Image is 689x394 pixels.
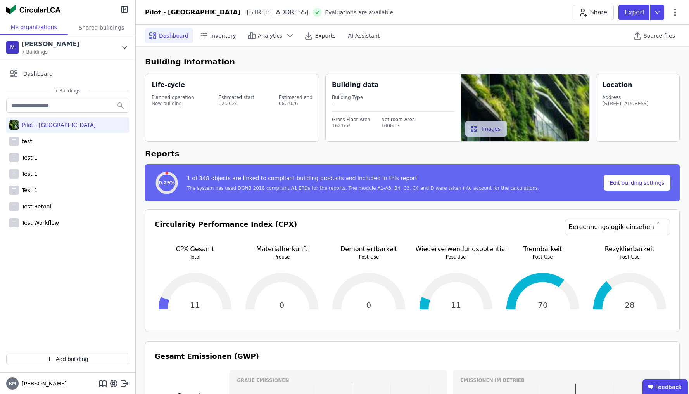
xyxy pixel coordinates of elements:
[625,8,646,17] p: Export
[19,137,32,145] div: test
[242,254,322,260] p: Preuse
[152,80,185,90] div: Life-cycle
[348,32,380,40] span: AI Assistant
[19,170,38,178] div: Test 1
[644,32,675,40] span: Source files
[155,351,670,362] h3: Gesamt Emissionen (GWP)
[19,186,38,194] div: Test 1
[23,70,53,78] span: Dashboard
[279,94,313,101] div: Estimated end
[145,8,241,17] div: Pilot - [GEOGRAPHIC_DATA]
[603,94,649,101] div: Address
[155,219,297,245] h3: Circularity Performance Index (CPX)
[416,245,496,254] p: Wiederverwendungspotential
[19,121,96,129] div: Pilot - [GEOGRAPHIC_DATA]
[9,381,16,386] span: BM
[145,56,680,68] h6: Building information
[461,377,662,384] h3: Emissionen im betrieb
[145,148,680,160] h6: Reports
[9,169,19,179] div: T
[465,121,507,137] button: Images
[242,245,322,254] p: Materialherkunft
[332,94,454,101] div: Building Type
[6,5,60,14] img: Concular
[603,80,632,90] div: Location
[9,186,19,195] div: T
[332,80,461,90] div: Building data
[604,175,670,191] button: Edit building settings
[258,32,283,40] span: Analytics
[332,101,454,107] div: --
[152,94,194,101] div: Planned operation
[589,254,670,260] p: Post-Use
[9,119,19,131] img: Pilot - Green Building
[219,94,254,101] div: Estimated start
[159,32,188,40] span: Dashboard
[210,32,236,40] span: Inventory
[381,123,415,129] div: 1000m²
[381,116,415,123] div: Net room Area
[9,218,19,227] div: T
[9,137,19,146] div: T
[241,8,309,17] div: [STREET_ADDRESS]
[503,254,583,260] p: Post-Use
[565,219,670,235] a: Berechnungslogik einsehen
[47,88,88,94] span: 7 Buildings
[19,219,59,227] div: Test Workflow
[155,254,235,260] p: Total
[332,116,370,123] div: Gross Floor Area
[19,203,51,210] div: Test Retool
[416,254,496,260] p: Post-Use
[328,254,409,260] p: Post-Use
[279,101,313,107] div: 08.2026
[603,101,649,107] div: [STREET_ADDRESS]
[155,245,235,254] p: CPX Gesamt
[6,354,129,364] button: Add building
[237,377,439,384] h3: Graue Emissionen
[19,380,67,387] span: [PERSON_NAME]
[325,9,393,16] span: Evaluations are available
[187,174,539,185] div: 1 of 348 objects are linked to compliant building products and included in this report
[9,202,19,211] div: T
[315,32,335,40] span: Exports
[9,153,19,162] div: T
[332,123,370,129] div: 1621m²
[219,101,254,107] div: 12.2024
[159,180,175,186] span: 0.29%
[503,245,583,254] p: Trennbarkeit
[68,20,136,35] div: Shared buildings
[328,245,409,254] p: Demontiertbarkeit
[22,49,79,55] span: 7 Buildings
[187,185,539,191] div: The system has used DGNB 2018 compliant A1 EPDs for the reports. The module A1-A3, B4, C3, C4 and...
[573,5,613,20] button: Share
[589,245,670,254] p: Rezyklierbarkeit
[152,101,194,107] div: New building
[22,40,79,49] div: [PERSON_NAME]
[19,154,38,161] div: Test 1
[6,41,19,54] div: M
